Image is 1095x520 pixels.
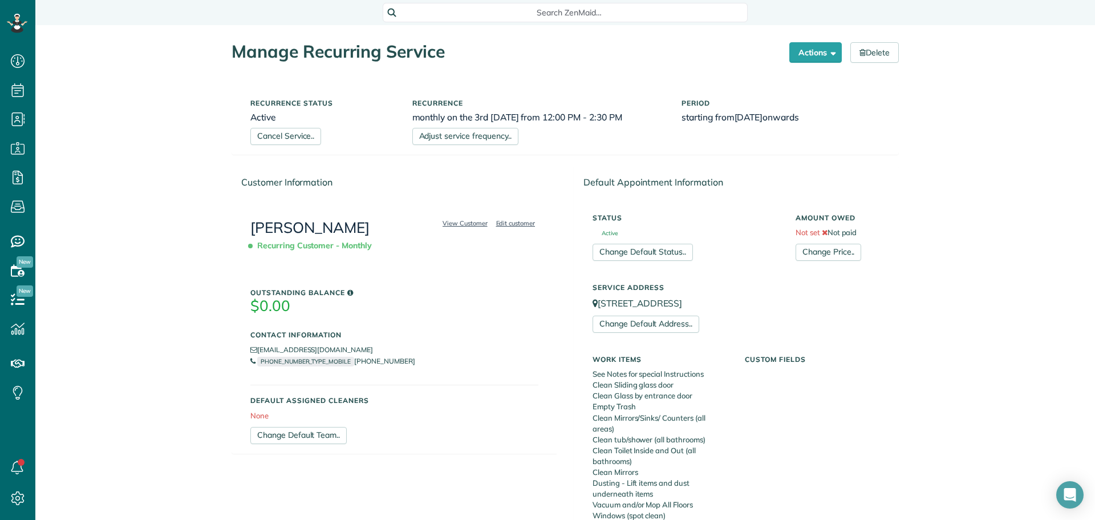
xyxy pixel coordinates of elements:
h1: Manage Recurring Service [232,42,781,61]
a: Change Default Address.. [593,316,699,333]
div: Open Intercom Messenger [1056,481,1084,509]
li: See Notes for special Instructions [593,369,728,380]
div: Customer Information [232,167,557,198]
span: Active [593,231,618,236]
span: New [17,285,33,297]
div: Not paid [787,208,889,261]
li: Dusting - Lift items and dust underneath items [593,478,728,499]
li: Clean Sliding glass door [593,380,728,390]
h6: monthly on the 3rd [DATE] from 12:00 PM - 2:30 PM [412,112,665,122]
h5: Outstanding Balance [250,289,538,296]
p: [STREET_ADDRESS] [593,297,880,310]
h5: Recurrence [412,99,665,107]
button: Actions [789,42,842,63]
h5: Custom Fields [745,356,880,363]
li: Clean Mirrors/Sinks/ Counters (all areas) [593,413,728,434]
h6: starting from onwards [682,112,880,122]
li: Clean Glass by entrance door [593,390,728,401]
a: Change Default Status.. [593,244,693,261]
h3: $0.00 [250,298,538,315]
h5: Contact Information [250,331,538,338]
li: [EMAIL_ADDRESS][DOMAIN_NAME] [250,344,538,356]
li: Clean Toilet Inside and Out (all bathrooms) [593,445,728,467]
a: [PERSON_NAME] [250,218,370,237]
a: Edit customer [493,218,539,228]
li: Empty Trash [593,401,728,412]
h5: Work Items [593,356,728,363]
span: Not set [796,228,820,237]
h5: Recurrence status [250,99,395,107]
h5: Status [593,214,778,221]
h6: Active [250,112,395,122]
h5: Amount Owed [796,214,880,221]
li: Clean Mirrors [593,467,728,478]
span: New [17,256,33,268]
a: PHONE_NUMBER_TYPE_MOBILE[PHONE_NUMBER] [250,357,415,365]
h5: Period [682,99,880,107]
div: Default Appointment Information [574,167,898,198]
h5: Default Assigned Cleaners [250,397,538,404]
li: Vacuum and/or Mop All Floors [593,499,728,510]
small: PHONE_NUMBER_TYPE_MOBILE [257,357,354,366]
a: View Customer [439,218,491,228]
a: Change Price.. [796,244,861,261]
a: Change Default Team.. [250,427,347,444]
li: Clean tub/shower (all bathrooms) [593,434,728,445]
a: Adjust service frequency.. [412,128,518,145]
span: [DATE] [735,111,763,123]
h5: Service Address [593,284,880,291]
span: Recurring Customer - Monthly [250,236,376,256]
a: Delete [850,42,899,63]
a: Cancel Service.. [250,128,321,145]
span: None [250,411,269,420]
